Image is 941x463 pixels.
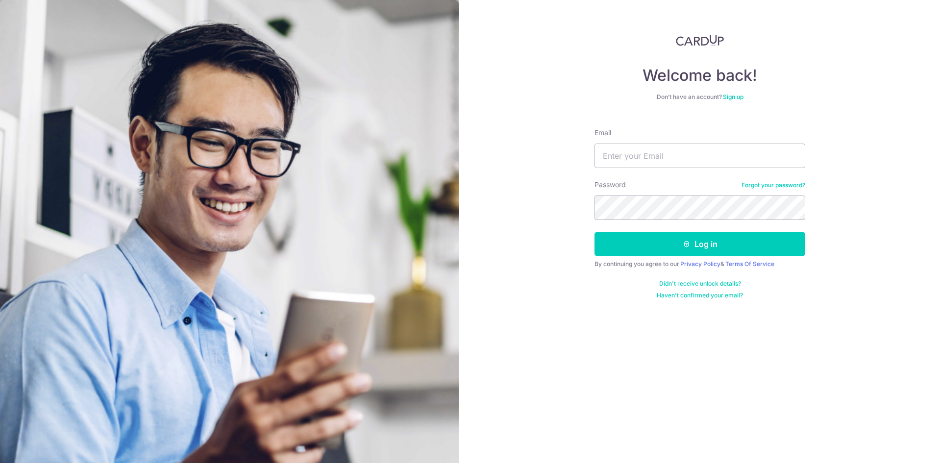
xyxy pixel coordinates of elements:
[659,280,741,288] a: Didn't receive unlock details?
[657,292,743,299] a: Haven't confirmed your email?
[723,93,743,100] a: Sign up
[725,260,774,268] a: Terms Of Service
[594,260,805,268] div: By continuing you agree to our &
[680,260,720,268] a: Privacy Policy
[594,128,611,138] label: Email
[594,144,805,168] input: Enter your Email
[594,180,626,190] label: Password
[594,232,805,256] button: Log in
[742,181,805,189] a: Forgot your password?
[594,93,805,101] div: Don’t have an account?
[594,66,805,85] h4: Welcome back!
[676,34,724,46] img: CardUp Logo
